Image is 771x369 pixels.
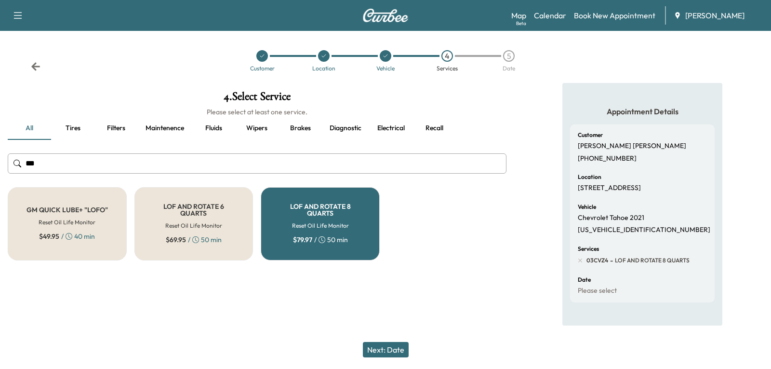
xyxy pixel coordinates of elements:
div: Date [503,66,515,71]
h5: GM QUICK LUBE+ "LOFO" [27,206,108,213]
h5: Appointment Details [570,106,715,117]
div: Beta [516,20,526,27]
h6: Customer [578,132,603,138]
h5: LOF AND ROTATE 6 QUARTS [150,203,238,217]
button: Electrical [369,117,412,140]
div: Services [437,66,458,71]
img: Curbee Logo [362,9,409,22]
p: [PERSON_NAME] [PERSON_NAME] [578,142,686,150]
div: / 50 min [166,235,222,245]
h6: Please select at least one service. [8,107,506,117]
button: all [8,117,51,140]
h6: Reset Oil Life Monitor [165,221,222,230]
button: Fluids [192,117,235,140]
h5: LOF AND ROTATE 8 QUARTS [277,203,364,217]
span: 03CVZ4 [586,257,608,264]
h6: Services [578,246,599,252]
div: Back [31,62,40,71]
p: Please select [578,287,617,295]
p: [US_VEHICLE_IDENTIFICATION_NUMBER] [578,226,710,234]
a: MapBeta [511,10,526,21]
div: Vehicle [376,66,395,71]
h6: Reset Oil Life Monitor [39,218,95,227]
button: Recall [412,117,456,140]
div: 5 [503,50,515,62]
h1: 4 . Select Service [8,91,506,107]
button: Wipers [235,117,279,140]
button: Next: Date [363,342,409,357]
div: Location [312,66,335,71]
button: Filters [94,117,138,140]
div: / 50 min [293,235,348,245]
h6: Date [578,277,591,283]
button: Diagnostic [322,117,369,140]
h6: Location [578,174,601,180]
p: [STREET_ADDRESS] [578,184,641,192]
button: Maintenence [138,117,192,140]
span: LOF AND ROTATE 8 QUARTS [613,257,690,264]
button: Brakes [279,117,322,140]
h6: Reset Oil Life Monitor [292,221,349,230]
a: Calendar [534,10,566,21]
div: / 40 min [39,232,95,241]
span: $ 49.95 [39,232,59,241]
div: Customer [250,66,275,71]
h6: Vehicle [578,204,596,210]
span: - [608,256,613,265]
button: Tires [51,117,94,140]
span: $ 79.97 [293,235,312,245]
div: basic tabs example [8,117,506,140]
div: 4 [441,50,453,62]
a: Book New Appointment [574,10,655,21]
span: [PERSON_NAME] [685,10,744,21]
p: Chevrolet Tahoe 2021 [578,214,644,222]
span: $ 69.95 [166,235,186,245]
p: [PHONE_NUMBER] [578,154,637,163]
